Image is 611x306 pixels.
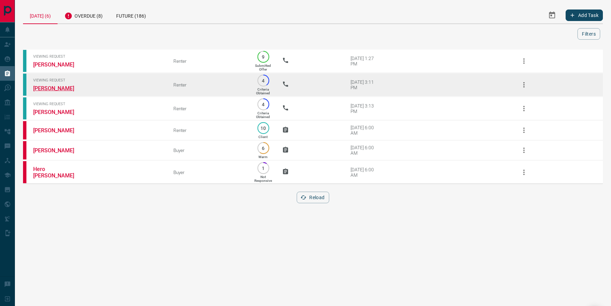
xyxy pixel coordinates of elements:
div: Overdue (8) [58,7,109,23]
div: [DATE] 6:00 AM [351,167,379,178]
p: Criteria Obtained [256,111,270,119]
p: Submitted Offer [255,64,271,71]
div: condos.ca [23,74,26,96]
p: 1 [261,166,266,171]
div: [DATE] 1:27 PM [351,56,379,66]
div: property.ca [23,141,26,159]
a: [PERSON_NAME] [33,85,84,92]
button: Filters [577,28,600,40]
p: 9 [261,54,266,59]
a: [PERSON_NAME] [33,61,84,68]
div: Buyer [173,170,244,175]
p: Criteria Obtained [256,88,270,95]
div: [DATE] (6) [23,7,58,24]
button: Reload [297,192,329,203]
div: [DATE] 6:00 AM [351,125,379,136]
div: Renter [173,128,244,133]
p: Warm [258,155,268,159]
p: 10 [261,126,266,131]
span: Viewing Request [33,78,163,82]
div: Future (186) [109,7,153,23]
p: 4 [261,102,266,107]
a: [PERSON_NAME] [33,127,84,134]
div: [DATE] 3:11 PM [351,79,379,90]
div: property.ca [23,161,26,183]
div: condos.ca [23,50,26,72]
div: [DATE] 6:00 AM [351,145,379,156]
p: 4 [261,78,266,83]
span: Viewing Request [33,54,163,59]
a: [PERSON_NAME] [33,109,84,115]
div: Renter [173,106,244,111]
button: Add Task [566,9,603,21]
div: Renter [173,58,244,64]
a: [PERSON_NAME] [33,147,84,154]
div: condos.ca [23,97,26,119]
div: [DATE] 3:13 PM [351,103,379,114]
p: Client [258,135,268,139]
div: Renter [173,82,244,88]
span: Viewing Request [33,102,163,106]
button: Select Date Range [544,7,560,23]
div: Buyer [173,148,244,153]
p: Not Responsive [254,175,272,183]
a: Hero [PERSON_NAME] [33,166,84,179]
p: 6 [261,146,266,151]
div: property.ca [23,121,26,139]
